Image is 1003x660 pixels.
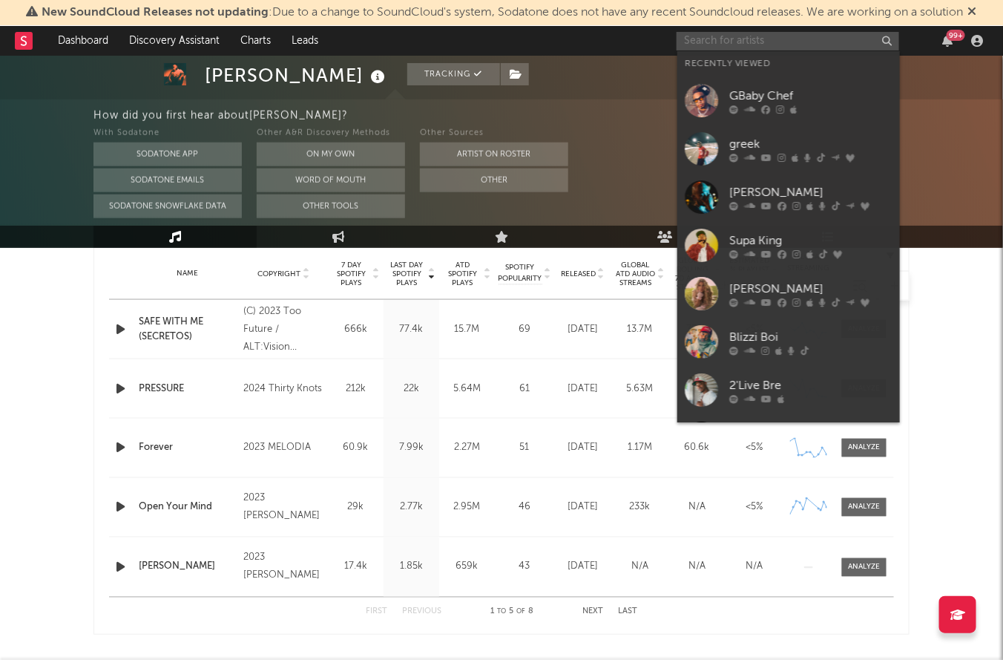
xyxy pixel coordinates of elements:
[93,143,242,166] button: Sodatone App
[443,441,491,456] div: 2.27M
[558,441,608,456] div: [DATE]
[615,500,665,515] div: 233k
[139,382,236,396] a: PRESSURE
[257,169,405,192] button: Word Of Mouth
[615,560,665,575] div: N/A
[387,261,427,287] span: Last Day Spotify Plays
[729,500,779,515] div: <5%
[243,380,324,398] div: 2024 Thirty Knots
[615,441,665,456] div: 1.17M
[420,125,568,143] div: Other Sources
[387,441,435,456] div: 7.99k
[443,382,491,396] div: 5.64M
[443,500,491,515] div: 2.95M
[558,560,608,575] div: [DATE]
[387,322,435,337] div: 77.4k
[93,195,242,218] button: Sodatone Snowflake Data
[243,490,324,526] div: 2023 [PERSON_NAME]
[332,441,380,456] div: 60.9k
[499,322,550,337] div: 69
[257,125,405,143] div: Other A&R Discovery Methods
[93,169,242,192] button: Sodatone Emails
[420,169,568,192] button: Other
[558,382,608,396] div: [DATE]
[139,441,236,456] a: Forever
[729,376,892,394] div: 2'Live Bre
[332,261,371,287] span: 7 Day Spotify Plays
[243,440,324,457] div: 2023 MELODIA
[729,87,892,105] div: GBaby Chef
[677,173,900,221] a: [PERSON_NAME]
[443,560,491,575] div: 659k
[387,560,435,575] div: 1.85k
[93,125,242,143] div: With Sodatone
[558,322,608,337] div: [DATE]
[93,107,1003,125] div: How did you first hear about [PERSON_NAME] ?
[332,322,380,337] div: 666k
[443,322,491,337] div: 15.7M
[582,608,603,616] button: Next
[615,261,656,287] span: Global ATD Audio Streams
[672,322,722,337] div: 738k
[420,143,568,166] button: Artist on Roster
[497,609,506,615] span: to
[729,441,779,456] div: <5%
[366,608,387,616] button: First
[47,26,119,56] a: Dashboard
[942,35,953,47] button: 99+
[672,441,722,456] div: 60.6k
[968,7,977,19] span: Dismiss
[615,382,665,396] div: 5.63M
[947,30,965,41] div: 99 +
[729,232,892,249] div: Supa King
[387,500,435,515] div: 2.77k
[615,322,665,337] div: 13.7M
[677,366,900,414] a: 2'Live Bre
[672,500,722,515] div: N/A
[672,560,722,575] div: N/A
[257,195,405,218] button: Other Tools
[729,328,892,346] div: Blizzi Boi
[42,7,964,19] span: : Due to a change to SoundCloud's system, Sodatone does not have any recent Soundcloud releases. ...
[42,7,269,19] span: New SoundCloud Releases not updating
[677,76,900,125] a: GBaby Chef
[677,318,900,366] a: Blizzi Boi
[672,256,713,292] span: Global Rolling 7D Audio Streams
[332,560,380,575] div: 17.4k
[677,414,900,463] a: sjmadeit
[119,26,230,56] a: Discovery Assistant
[685,55,892,73] div: Recently Viewed
[139,500,236,515] a: Open Your Mind
[257,269,300,278] span: Copyright
[499,382,550,396] div: 61
[729,280,892,298] div: [PERSON_NAME]
[499,441,550,456] div: 51
[257,143,405,166] button: On My Own
[230,26,281,56] a: Charts
[499,500,550,515] div: 46
[243,549,324,585] div: 2023 [PERSON_NAME]
[499,560,550,575] div: 43
[729,183,892,201] div: [PERSON_NAME]
[332,382,380,396] div: 212k
[332,500,380,515] div: 29k
[139,268,236,279] div: Name
[402,608,441,616] button: Previous
[407,63,500,85] button: Tracking
[205,63,389,88] div: [PERSON_NAME]
[677,221,900,269] a: Supa King
[729,135,892,153] div: greek
[243,303,324,356] div: (C) 2023 Too Future / ALT:Vision Records
[618,608,637,616] button: Last
[677,32,899,50] input: Search for artists
[139,560,236,575] a: [PERSON_NAME]
[672,382,722,396] div: 220k
[677,125,900,173] a: greek
[139,315,236,344] a: SAFE WITH ME (SECRETOS)
[729,560,779,575] div: N/A
[561,269,596,278] span: Released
